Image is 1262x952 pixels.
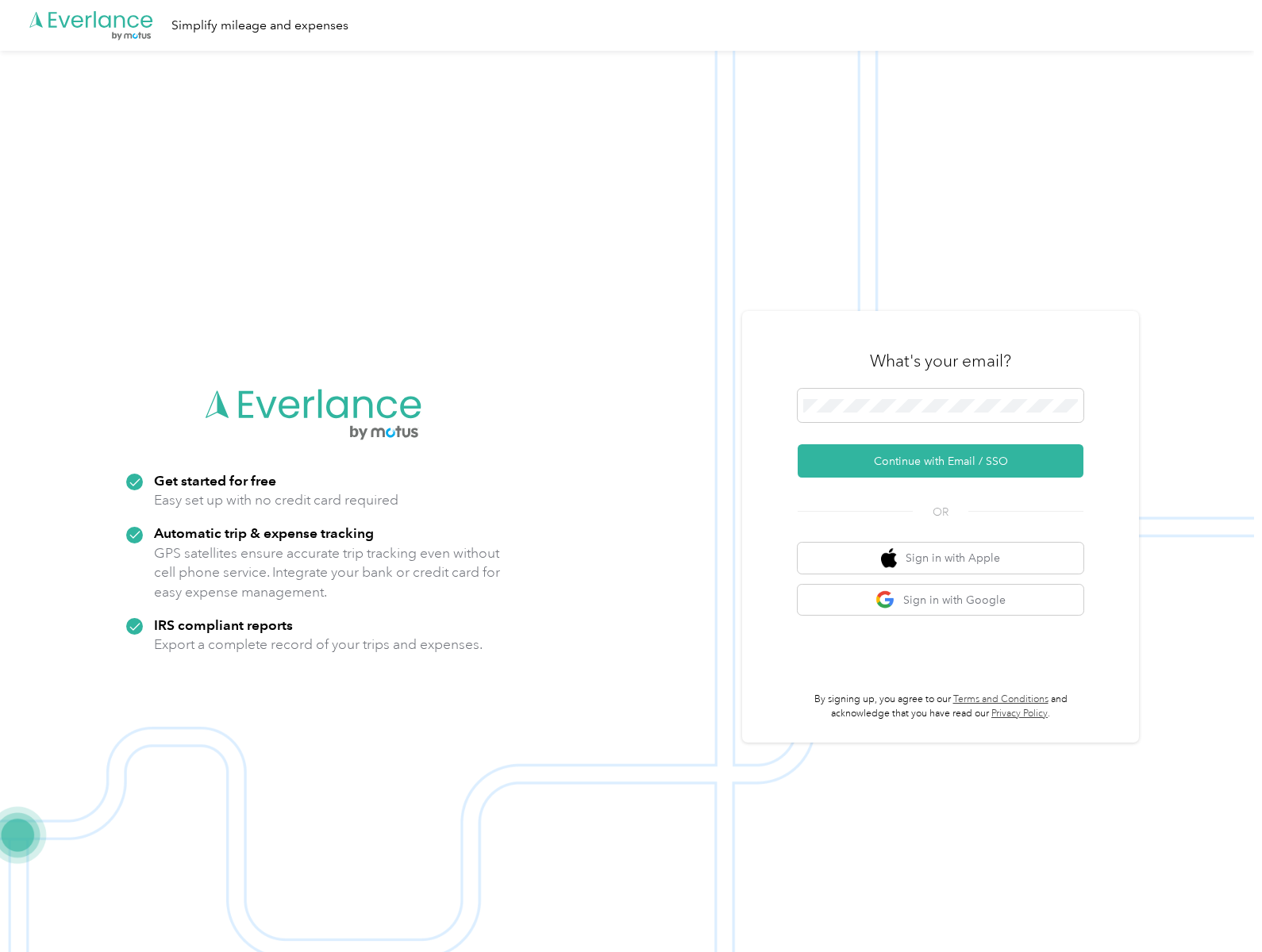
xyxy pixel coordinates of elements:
[798,585,1083,616] button: google logoSign in with Google
[154,472,276,489] strong: Get started for free
[991,708,1048,720] a: Privacy Policy
[881,548,897,568] img: apple logo
[870,350,1011,372] h3: What's your email?
[154,635,483,654] p: Export a complete record of your trips and expenses.
[953,693,1048,705] a: Terms and Conditions
[798,693,1083,720] p: By signing up, you agree to our and acknowledge that you have read our .
[171,16,348,36] div: Simplify mileage and expenses
[154,524,374,541] strong: Automatic trip & expense tracking
[154,616,293,633] strong: IRS compliant reports
[913,504,968,520] span: OR
[154,543,501,602] p: GPS satellites ensure accurate trip tracking even without cell phone service. Integrate your bank...
[154,490,398,510] p: Easy set up with no credit card required
[798,543,1083,574] button: apple logoSign in with Apple
[798,444,1083,478] button: Continue with Email / SSO
[875,590,895,610] img: google logo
